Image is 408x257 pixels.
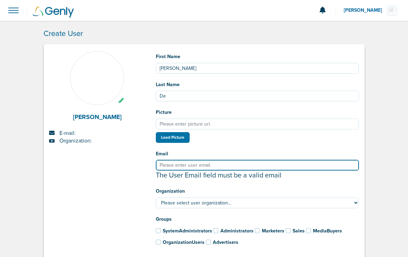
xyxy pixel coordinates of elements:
span: MediaBuyers [313,228,342,234]
h1: Create User [44,29,83,38]
span: Sales [293,228,305,234]
span: The User Email field must be a valid email [156,171,282,180]
img: Genly [33,7,74,18]
span: Organization: [59,137,92,144]
button: Load Picture [156,132,190,143]
label: Groups [156,216,172,223]
span: OrganizationUsers [163,239,205,245]
label: First Name [156,53,180,60]
span: SystemAdministrators [163,228,212,234]
input: Please enter picture url. [156,119,359,129]
label: Organization [156,188,185,195]
span: Administrators [220,228,254,234]
label: Picture [156,109,172,116]
span: Marketers [262,228,284,234]
input: Please enter last name. [156,91,359,101]
h2: [PERSON_NAME] [49,113,145,121]
input: Please enter user email. [156,160,359,171]
span: Advertisers [213,239,238,245]
label: Email [156,150,168,157]
span: E-mail: [59,130,76,137]
span: [PERSON_NAME] [344,8,387,13]
input: Please enter first name. [156,63,359,74]
label: Last Name [156,81,180,88]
